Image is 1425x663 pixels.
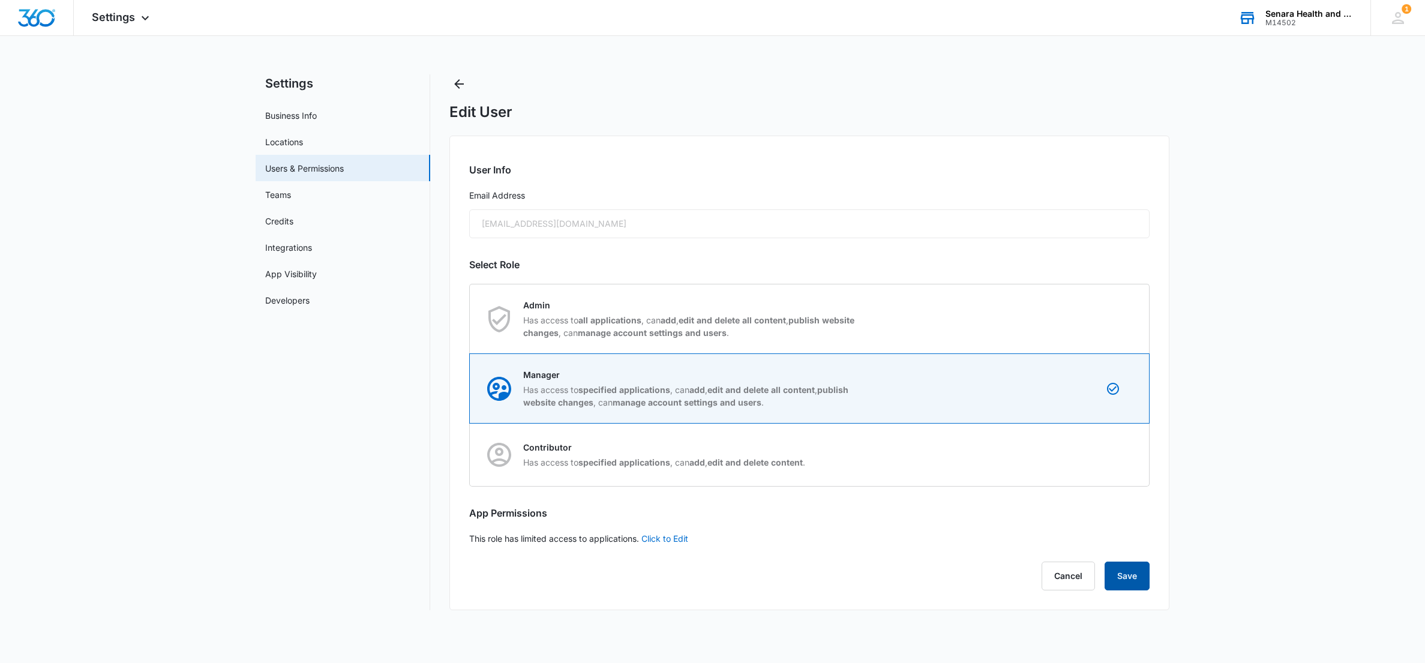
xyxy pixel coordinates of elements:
[265,188,291,201] a: Teams
[265,294,310,307] a: Developers
[1402,4,1411,14] div: notifications count
[469,506,1150,520] h2: App Permissions
[661,315,676,325] strong: add
[1265,9,1353,19] div: account name
[265,162,344,175] a: Users & Permissions
[265,268,317,280] a: App Visibility
[265,215,293,227] a: Credits
[449,74,469,94] button: Back
[707,457,803,467] strong: edit and delete content
[679,315,786,325] strong: edit and delete all content
[1042,562,1095,590] button: Cancel
[265,109,317,122] a: Business Info
[256,74,430,92] h2: Settings
[449,136,1169,610] div: This role has limited access to applications.
[523,368,860,381] p: Manager
[1105,562,1150,590] button: Save
[578,315,641,325] strong: all applications
[523,456,805,469] p: Has access to , can , .
[523,383,860,409] p: Has access to , can , , , can .
[469,257,1150,272] h2: Select Role
[449,103,512,121] h1: Edit User
[523,299,860,311] p: Admin
[1402,4,1411,14] span: 1
[689,457,705,467] strong: add
[265,136,303,148] a: Locations
[469,189,1150,202] label: Email Address
[689,385,705,395] strong: add
[578,457,670,467] strong: specified applications
[1265,19,1353,27] div: account id
[92,11,135,23] span: Settings
[523,314,860,339] p: Has access to , can , , , can .
[613,397,761,407] strong: manage account settings and users
[707,385,815,395] strong: edit and delete all content
[641,533,688,544] a: Click to Edit
[265,241,312,254] a: Integrations
[523,441,805,454] p: Contributor
[469,163,1150,177] h2: User Info
[578,328,727,338] strong: manage account settings and users
[578,385,670,395] strong: specified applications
